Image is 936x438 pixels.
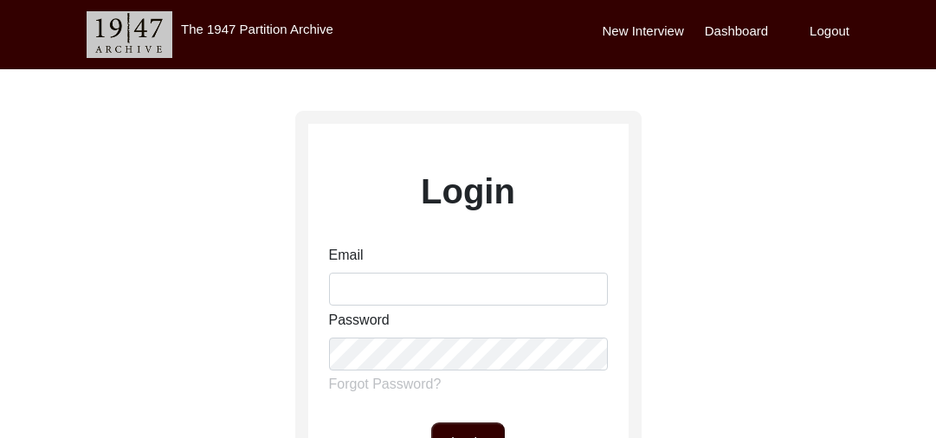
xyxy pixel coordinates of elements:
label: Email [329,245,364,266]
label: The 1947 Partition Archive [181,22,333,36]
label: Dashboard [705,22,768,42]
label: Forgot Password? [329,374,442,395]
label: Logout [810,22,849,42]
label: Password [329,310,390,331]
label: New Interview [603,22,684,42]
label: Login [421,165,515,217]
img: header-logo.png [87,11,172,58]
